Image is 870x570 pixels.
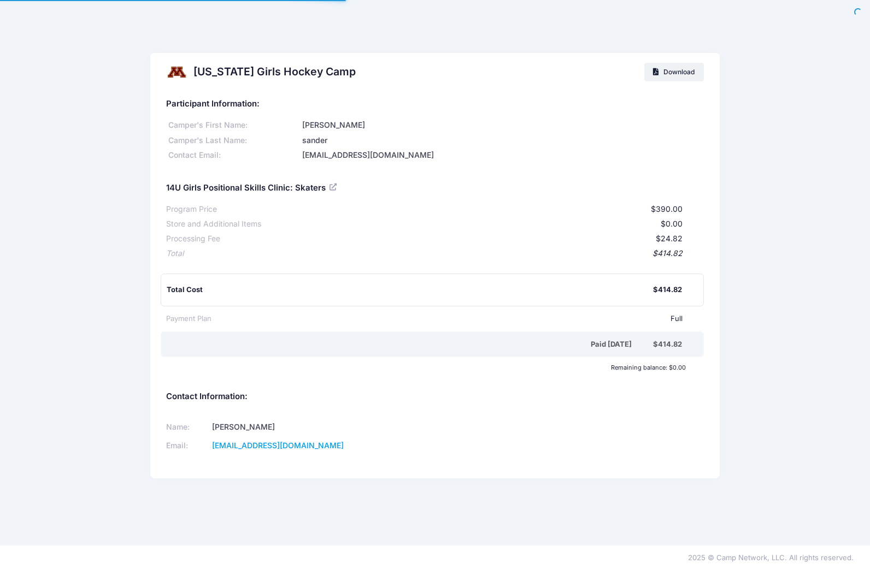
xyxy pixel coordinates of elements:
[644,63,704,81] a: Download
[184,248,682,259] div: $414.82
[166,99,703,109] h5: Participant Information:
[166,313,211,324] div: Payment Plan
[651,204,683,213] span: $390.00
[166,436,209,455] td: Email:
[653,339,682,350] div: $414.82
[167,284,652,295] div: Total Cost
[212,441,344,450] a: [EMAIL_ADDRESS][DOMAIN_NAME]
[301,150,703,161] div: [EMAIL_ADDRESS][DOMAIN_NAME]
[166,135,301,146] div: Camper's Last Name:
[166,204,217,215] div: Program Price
[301,120,703,131] div: [PERSON_NAME]
[166,183,338,193] h5: 14U Girls Positional Skills Clinic: Skaters
[166,248,184,259] div: Total
[261,218,682,230] div: $0.00
[166,120,301,131] div: Camper's First Name:
[166,233,220,245] div: Processing Fee
[211,313,682,324] div: Full
[301,135,703,146] div: sander
[220,233,682,245] div: $24.82
[688,553,854,562] span: 2025 © Camp Network, LLC. All rights reserved.
[166,218,261,230] div: Store and Additional Items
[166,150,301,161] div: Contact Email:
[330,182,338,192] a: View Registration Details
[193,66,356,78] h2: [US_STATE] Girls Hockey Camp
[168,339,652,350] div: Paid [DATE]
[166,418,209,437] td: Name:
[209,418,421,437] td: [PERSON_NAME]
[166,392,703,402] h5: Contact Information:
[653,284,682,295] div: $414.82
[663,68,695,76] span: Download
[161,364,691,371] div: Remaining balance: $0.00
